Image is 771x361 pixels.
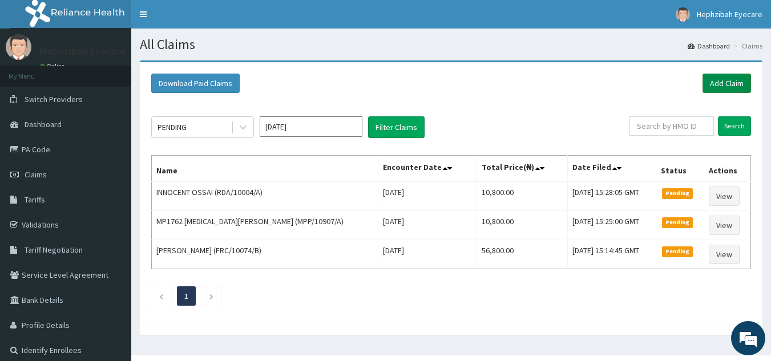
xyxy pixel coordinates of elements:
th: Status [656,156,704,182]
img: User Image [676,7,690,22]
td: [DATE] [378,211,477,240]
div: PENDING [158,121,187,133]
td: [DATE] 15:14:45 GMT [568,240,656,269]
a: View [709,245,740,264]
td: INNOCENT OSSAI (RDA/10004/A) [152,181,378,211]
th: Date Filed [568,156,656,182]
a: Dashboard [688,41,730,51]
span: Pending [662,217,693,228]
span: Hephzibah Eyecare [697,9,762,19]
td: [PERSON_NAME] (FRC/10074/B) [152,240,378,269]
span: Pending [662,246,693,257]
button: Download Paid Claims [151,74,240,93]
button: Filter Claims [368,116,425,138]
input: Select Month and Year [260,116,362,137]
td: [DATE] 15:28:05 GMT [568,181,656,211]
span: Pending [662,188,693,198]
th: Encounter Date [378,156,477,182]
img: User Image [6,34,31,60]
span: Tariff Negotiation [25,245,83,255]
th: Actions [704,156,751,182]
a: Next page [209,291,214,301]
span: Switch Providers [25,94,83,104]
h1: All Claims [140,37,762,52]
td: 10,800.00 [477,181,568,211]
a: Page 1 is your current page [184,291,188,301]
th: Name [152,156,378,182]
span: Claims [25,169,47,180]
a: Online [40,62,67,70]
input: Search by HMO ID [629,116,714,136]
td: [DATE] [378,181,477,211]
a: Previous page [159,291,164,301]
p: Hephzibah Eyecare [40,46,126,56]
td: 10,800.00 [477,211,568,240]
li: Claims [731,41,762,51]
td: 56,800.00 [477,240,568,269]
td: [DATE] [378,240,477,269]
a: View [709,216,740,235]
a: View [709,186,740,206]
span: Dashboard [25,119,62,129]
input: Search [718,116,751,136]
td: [DATE] 15:25:00 GMT [568,211,656,240]
th: Total Price(₦) [477,156,568,182]
td: MP1762 [MEDICAL_DATA][PERSON_NAME] (MPP/10907/A) [152,211,378,240]
a: Add Claim [703,74,751,93]
span: Tariffs [25,194,45,205]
